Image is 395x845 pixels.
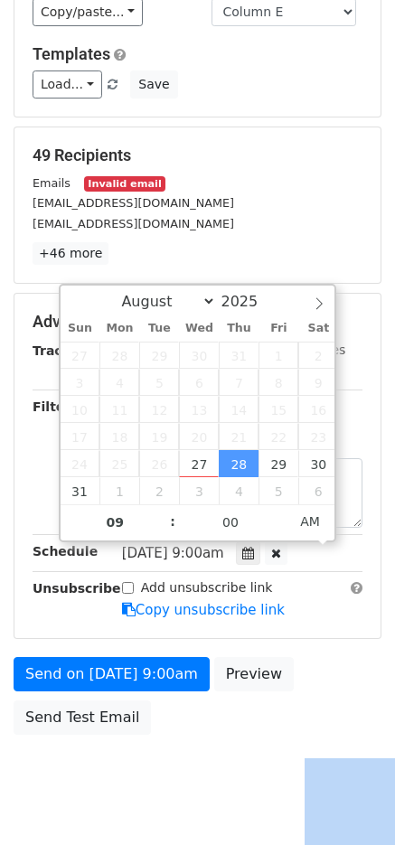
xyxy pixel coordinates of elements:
strong: Unsubscribe [33,581,121,596]
span: August 28, 2025 [219,450,259,477]
span: August 20, 2025 [179,423,219,450]
span: September 6, 2025 [298,477,338,504]
span: July 31, 2025 [219,342,259,369]
strong: Tracking [33,343,93,358]
span: August 24, 2025 [61,450,100,477]
span: August 29, 2025 [259,450,298,477]
span: August 19, 2025 [139,423,179,450]
strong: Schedule [33,544,98,559]
small: [EMAIL_ADDRESS][DOMAIN_NAME] [33,217,234,230]
input: Minute [175,504,286,540]
span: August 13, 2025 [179,396,219,423]
a: Copy unsubscribe link [122,602,285,618]
a: +46 more [33,242,108,265]
span: July 28, 2025 [99,342,139,369]
a: Send on [DATE] 9:00am [14,657,210,691]
span: August 5, 2025 [139,369,179,396]
span: September 5, 2025 [259,477,298,504]
span: Click to toggle [286,503,335,540]
span: August 12, 2025 [139,396,179,423]
button: Save [130,70,177,99]
span: August 30, 2025 [298,450,338,477]
span: August 23, 2025 [298,423,338,450]
a: Load... [33,70,102,99]
span: September 1, 2025 [99,477,139,504]
span: September 4, 2025 [219,477,259,504]
iframe: Chat Widget [305,758,395,845]
a: Send Test Email [14,700,151,735]
small: Invalid email [84,176,165,192]
span: August 16, 2025 [298,396,338,423]
span: August 3, 2025 [61,369,100,396]
span: July 27, 2025 [61,342,100,369]
a: Preview [214,657,294,691]
span: Sat [298,323,338,334]
span: August 4, 2025 [99,369,139,396]
span: Sun [61,323,100,334]
span: Mon [99,323,139,334]
span: August 22, 2025 [259,423,298,450]
span: August 26, 2025 [139,450,179,477]
input: Hour [61,504,171,540]
span: August 1, 2025 [259,342,298,369]
span: [DATE] 9:00am [122,545,224,561]
span: August 6, 2025 [179,369,219,396]
span: August 25, 2025 [99,450,139,477]
span: August 2, 2025 [298,342,338,369]
span: August 31, 2025 [61,477,100,504]
span: August 11, 2025 [99,396,139,423]
span: August 14, 2025 [219,396,259,423]
input: Year [216,293,281,310]
strong: Filters [33,399,79,414]
span: Thu [219,323,259,334]
h5: 49 Recipients [33,146,362,165]
span: August 17, 2025 [61,423,100,450]
span: August 18, 2025 [99,423,139,450]
span: : [170,503,175,540]
span: July 29, 2025 [139,342,179,369]
span: August 9, 2025 [298,369,338,396]
span: August 15, 2025 [259,396,298,423]
span: Fri [259,323,298,334]
a: Templates [33,44,110,63]
span: September 3, 2025 [179,477,219,504]
span: July 30, 2025 [179,342,219,369]
span: September 2, 2025 [139,477,179,504]
span: August 10, 2025 [61,396,100,423]
span: Tue [139,323,179,334]
span: August 21, 2025 [219,423,259,450]
small: [EMAIL_ADDRESS][DOMAIN_NAME] [33,196,234,210]
small: Emails [33,176,71,190]
span: August 27, 2025 [179,450,219,477]
h5: Advanced [33,312,362,332]
span: Wed [179,323,219,334]
span: August 7, 2025 [219,369,259,396]
span: August 8, 2025 [259,369,298,396]
label: Add unsubscribe link [141,578,273,597]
